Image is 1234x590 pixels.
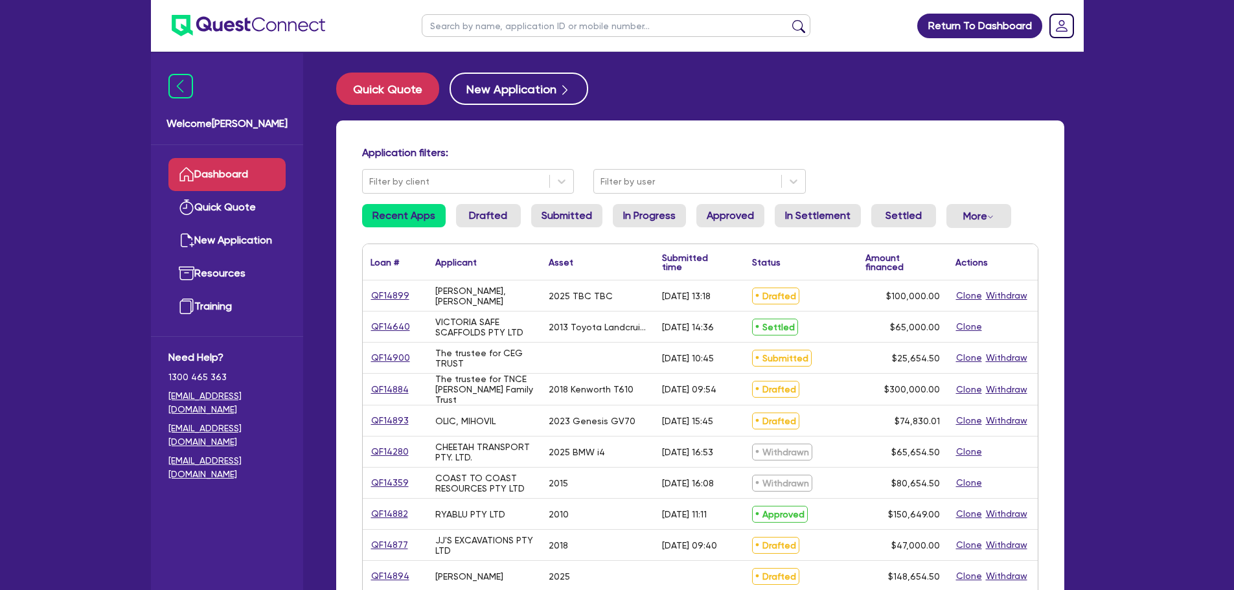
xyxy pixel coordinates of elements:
input: Search by name, application ID or mobile number... [422,14,810,37]
div: 2023 Genesis GV70 [549,416,635,426]
span: $300,000.00 [884,384,940,394]
div: 2025 TBC TBC [549,291,613,301]
button: Clone [955,382,983,397]
div: 2018 Kenworth T610 [549,384,634,394]
div: 2025 BMW i4 [549,447,605,457]
div: RYABLU PTY LTD [435,509,505,519]
button: Clone [955,350,983,365]
a: Return To Dashboard [917,14,1042,38]
div: Status [752,258,781,267]
img: training [179,299,194,314]
a: QF14640 [371,319,411,334]
a: QF14280 [371,444,409,459]
span: Drafted [752,413,799,429]
div: The trustee for CEG TRUST [435,348,533,369]
a: QF14894 [371,569,410,584]
img: new-application [179,233,194,248]
a: Quick Quote [168,191,286,224]
button: New Application [450,73,588,105]
div: The trustee for TNCE [PERSON_NAME] Family Trust [435,374,533,405]
div: Asset [549,258,573,267]
span: Welcome [PERSON_NAME] [166,116,288,131]
img: icon-menu-close [168,74,193,98]
span: Withdrawn [752,444,812,460]
div: 2015 [549,478,568,488]
div: [DATE] 09:40 [662,540,717,550]
button: Withdraw [985,382,1028,397]
button: Dropdown toggle [946,204,1011,228]
div: Actions [955,258,988,267]
span: Drafted [752,288,799,304]
div: [DATE] 15:45 [662,416,713,426]
a: [EMAIL_ADDRESS][DOMAIN_NAME] [168,454,286,481]
a: New Application [168,224,286,257]
a: [EMAIL_ADDRESS][DOMAIN_NAME] [168,422,286,449]
div: 2013 Toyota Landcruiser [549,322,646,332]
a: Submitted [531,204,602,227]
div: Submitted time [662,253,725,271]
a: In Settlement [775,204,861,227]
span: $47,000.00 [891,540,940,550]
div: 2010 [549,509,569,519]
a: In Progress [613,204,686,227]
img: quest-connect-logo-blue [172,15,325,36]
button: Withdraw [985,288,1028,303]
span: $100,000.00 [886,291,940,301]
a: Resources [168,257,286,290]
span: Submitted [752,350,812,367]
span: Drafted [752,381,799,398]
div: OLIC, MIHOVIL [435,416,496,426]
a: QF14900 [371,350,411,365]
a: QF14877 [371,538,409,552]
button: Withdraw [985,506,1028,521]
div: [DATE] 16:08 [662,478,714,488]
a: QF14884 [371,382,409,397]
span: $150,649.00 [888,509,940,519]
button: Clone [955,475,983,490]
div: [PERSON_NAME] [435,571,503,582]
button: Clone [955,413,983,428]
div: CHEETAH TRANSPORT PTY. LTD. [435,442,533,462]
a: Drafted [456,204,521,227]
div: [DATE] 09:54 [662,384,716,394]
div: 2025 [549,571,570,582]
span: $25,654.50 [892,353,940,363]
button: Withdraw [985,350,1028,365]
a: [EMAIL_ADDRESS][DOMAIN_NAME] [168,389,286,416]
button: Withdraw [985,569,1028,584]
img: resources [179,266,194,281]
a: Quick Quote [336,73,450,105]
div: [DATE] 11:11 [662,509,707,519]
a: Dashboard [168,158,286,191]
span: $74,830.01 [895,416,940,426]
a: Training [168,290,286,323]
div: [DATE] 16:53 [662,447,713,457]
button: Clone [955,319,983,334]
a: QF14359 [371,475,409,490]
span: Settled [752,319,798,335]
a: Approved [696,204,764,227]
span: Withdrawn [752,475,812,492]
div: [DATE] 14:36 [662,322,714,332]
a: Dropdown toggle [1045,9,1079,43]
div: [DATE] 13:18 [662,291,711,301]
button: Clone [955,288,983,303]
div: COAST TO COAST RESOURCES PTY LTD [435,473,533,494]
span: $65,000.00 [890,322,940,332]
div: VICTORIA SAFE SCAFFOLDS PTY LTD [435,317,533,337]
span: 1300 465 363 [168,370,286,384]
span: $65,654.50 [891,447,940,457]
span: $80,654.50 [891,478,940,488]
button: Withdraw [985,413,1028,428]
button: Clone [955,538,983,552]
div: [PERSON_NAME], [PERSON_NAME] [435,286,533,306]
div: Amount financed [865,253,940,271]
a: QF14899 [371,288,410,303]
div: JJ'S EXCAVATIONS PTY LTD [435,535,533,556]
button: Quick Quote [336,73,439,105]
a: Recent Apps [362,204,446,227]
button: Clone [955,444,983,459]
img: quick-quote [179,199,194,215]
span: Need Help? [168,350,286,365]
